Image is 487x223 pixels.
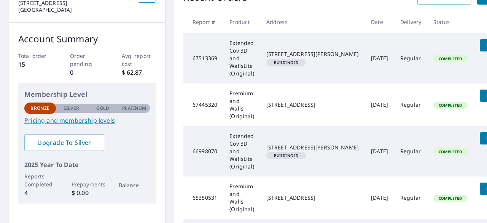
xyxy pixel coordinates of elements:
td: Extended Cov 3D and WallsLite (Original) [223,126,260,176]
span: Completed [434,196,466,201]
p: [GEOGRAPHIC_DATA] [18,6,132,13]
p: $ 62.87 [122,68,156,77]
p: Silver [64,105,80,112]
td: 66998070 [183,126,223,176]
td: [DATE] [365,176,394,219]
th: Product [223,11,260,33]
a: Upgrade To Silver [24,134,104,151]
em: Building ID [274,154,299,157]
td: Premium and Walls (Original) [223,83,260,126]
td: [DATE] [365,126,394,176]
th: Status [427,11,473,33]
td: Regular [394,176,427,219]
td: 65350531 [183,176,223,219]
p: Account Summary [18,32,156,46]
p: 2025 Year To Date [24,160,150,169]
span: Completed [434,103,466,108]
p: 0 [70,68,105,77]
td: 67513369 [183,33,223,83]
p: Bronze [30,105,49,112]
td: 67445320 [183,83,223,126]
td: Extended Cov 3D and WallsLite (Original) [223,33,260,83]
p: Balance [119,181,150,189]
p: 4 [24,188,56,197]
th: Address [260,11,365,33]
div: [STREET_ADDRESS] [266,194,359,202]
div: [STREET_ADDRESS][PERSON_NAME] [266,50,359,58]
p: Membership Level [24,89,150,99]
td: [DATE] [365,83,394,126]
p: Total order [18,52,53,60]
div: [STREET_ADDRESS][PERSON_NAME] [266,144,359,151]
td: Premium and Walls (Original) [223,176,260,219]
span: Completed [434,149,466,154]
p: Order pending [70,52,105,68]
span: Upgrade To Silver [30,138,98,147]
td: Regular [394,83,427,126]
p: Avg. report cost [122,52,156,68]
p: Platinum [122,105,146,112]
p: Reports Completed [24,172,56,188]
em: Building ID [274,61,299,64]
span: Completed [434,56,466,61]
th: Report # [183,11,223,33]
th: Delivery [394,11,427,33]
td: Regular [394,33,427,83]
a: Pricing and membership levels [24,116,150,125]
th: Date [365,11,394,33]
p: Gold [96,105,109,112]
p: 15 [18,60,53,69]
p: Prepayments [72,180,103,188]
td: [DATE] [365,33,394,83]
p: $ 0.00 [72,188,103,197]
div: [STREET_ADDRESS] [266,101,359,109]
td: Regular [394,126,427,176]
